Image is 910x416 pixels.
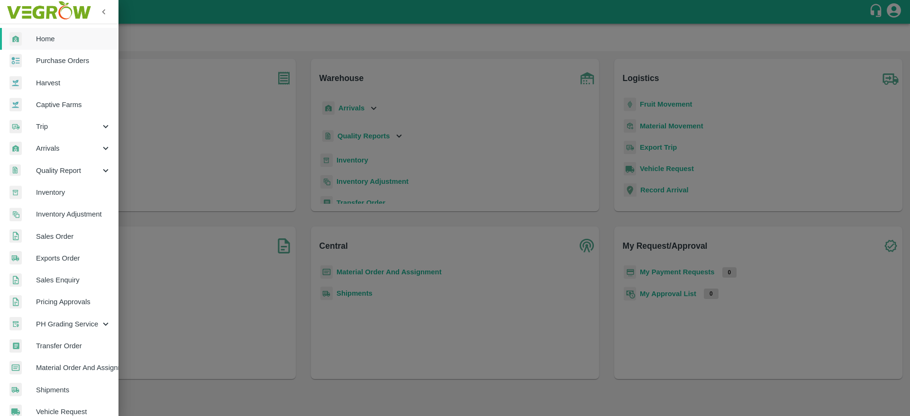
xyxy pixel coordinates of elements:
[9,142,22,155] img: whArrival
[36,187,111,198] span: Inventory
[36,362,111,373] span: Material Order And Assignment
[9,120,22,134] img: delivery
[9,339,22,353] img: whTransfer
[36,99,111,110] span: Captive Farms
[9,208,22,221] img: inventory
[9,186,22,199] img: whInventory
[9,229,22,243] img: sales
[9,295,22,309] img: sales
[36,143,100,154] span: Arrivals
[36,385,111,395] span: Shipments
[9,98,22,112] img: harvest
[36,341,111,351] span: Transfer Order
[9,76,22,90] img: harvest
[36,319,100,329] span: PH Grading Service
[36,165,100,176] span: Quality Report
[9,164,21,176] img: qualityReport
[9,361,22,375] img: centralMaterial
[9,273,22,287] img: sales
[36,121,100,132] span: Trip
[36,209,111,219] span: Inventory Adjustment
[9,317,22,331] img: whTracker
[9,383,22,397] img: shipments
[36,253,111,263] span: Exports Order
[9,32,22,46] img: whArrival
[36,231,111,242] span: Sales Order
[36,275,111,285] span: Sales Enquiry
[36,78,111,88] span: Harvest
[36,297,111,307] span: Pricing Approvals
[36,55,111,66] span: Purchase Orders
[9,54,22,68] img: reciept
[9,251,22,265] img: shipments
[36,34,111,44] span: Home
